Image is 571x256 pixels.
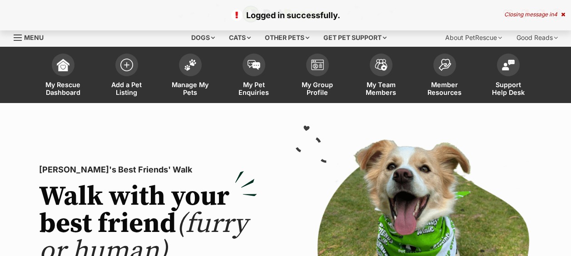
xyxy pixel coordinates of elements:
[95,49,159,103] a: Add a Pet Listing
[488,81,529,96] span: Support Help Desk
[424,81,465,96] span: Member Resources
[120,59,133,71] img: add-pet-listing-icon-0afa8454b4691262ce3f59096e99ab1cd57d4a30225e0717b998d2c9b9846f56.svg
[502,59,515,70] img: help-desk-icon-fdf02630f3aa405de69fd3d07c3f3aa587a6932b1a1747fa1d2bba05be0121f9.svg
[438,59,451,71] img: member-resources-icon-8e73f808a243e03378d46382f2149f9095a855e16c252ad45f914b54edf8863c.svg
[31,49,95,103] a: My Rescue Dashboard
[317,29,393,47] div: Get pet support
[184,59,197,71] img: manage-my-pets-icon-02211641906a0b7f246fdf0571729dbe1e7629f14944591b6c1af311fb30b64b.svg
[39,163,257,176] p: [PERSON_NAME]'s Best Friends' Walk
[159,49,222,103] a: Manage My Pets
[170,81,211,96] span: Manage My Pets
[185,29,221,47] div: Dogs
[510,29,564,47] div: Good Reads
[361,81,402,96] span: My Team Members
[413,49,477,103] a: Member Resources
[233,81,274,96] span: My Pet Enquiries
[311,59,324,70] img: group-profile-icon-3fa3cf56718a62981997c0bc7e787c4b2cf8bcc04b72c1350f741eb67cf2f40e.svg
[375,59,387,71] img: team-members-icon-5396bd8760b3fe7c0b43da4ab00e1e3bb1a5d9ba89233759b79545d2d3fc5d0d.svg
[248,60,260,70] img: pet-enquiries-icon-7e3ad2cf08bfb03b45e93fb7055b45f3efa6380592205ae92323e6603595dc1f.svg
[286,49,349,103] a: My Group Profile
[349,49,413,103] a: My Team Members
[106,81,147,96] span: Add a Pet Listing
[222,49,286,103] a: My Pet Enquiries
[223,29,257,47] div: Cats
[258,29,316,47] div: Other pets
[57,59,70,71] img: dashboard-icon-eb2f2d2d3e046f16d808141f083e7271f6b2e854fb5c12c21221c1fb7104beca.svg
[24,34,44,41] span: Menu
[43,81,84,96] span: My Rescue Dashboard
[477,49,540,103] a: Support Help Desk
[14,29,50,45] a: Menu
[439,29,508,47] div: About PetRescue
[297,81,338,96] span: My Group Profile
